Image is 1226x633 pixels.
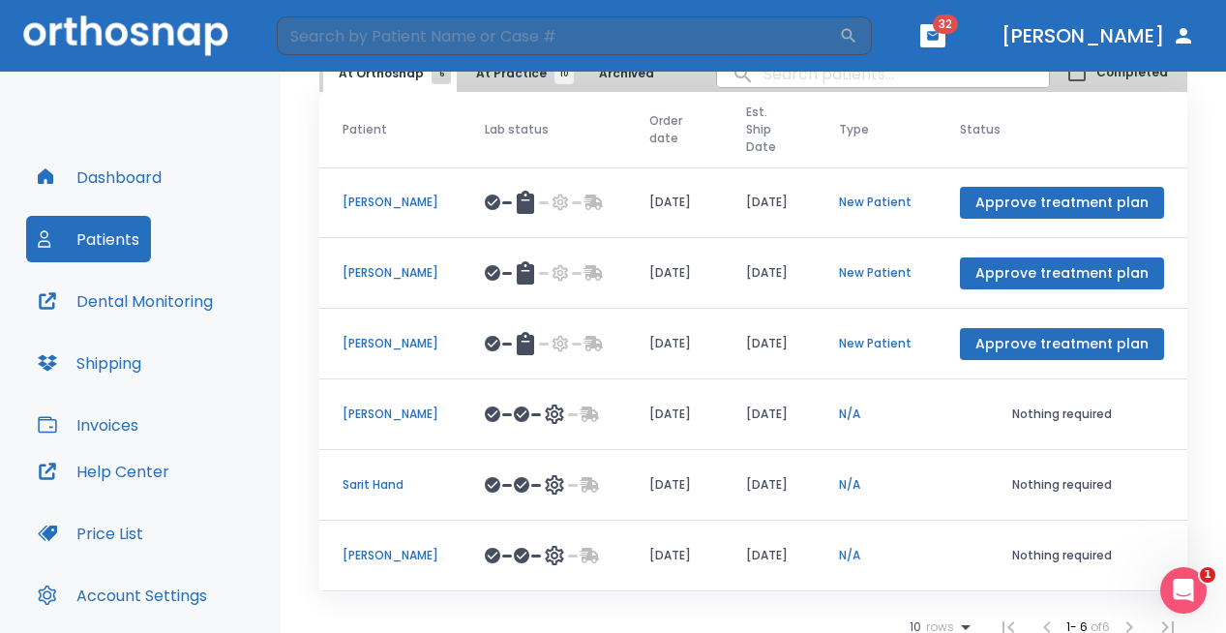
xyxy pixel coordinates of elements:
td: [DATE] [723,379,817,450]
span: Lab status [485,121,549,138]
span: 32 [933,15,958,34]
button: Dashboard [26,154,173,200]
span: Type [839,121,869,138]
p: New Patient [839,194,913,211]
td: [DATE] [723,521,817,591]
p: N/A [839,406,913,423]
td: [DATE] [723,167,817,238]
p: Sarit Hand [343,476,438,494]
td: [DATE] [723,450,817,521]
button: Approve treatment plan [960,257,1164,289]
button: Price List [26,510,155,557]
td: [DATE] [626,309,723,379]
p: [PERSON_NAME] [343,406,438,423]
td: [DATE] [723,238,817,309]
p: New Patient [839,335,913,352]
td: [DATE] [626,379,723,450]
span: 1 [1200,567,1215,583]
span: 10 [554,65,574,84]
td: [DATE] [626,167,723,238]
p: Nothing required [960,406,1164,423]
span: Est. Ship Date [746,104,780,156]
td: [DATE] [626,450,723,521]
div: tabs [323,55,662,92]
p: N/A [839,547,913,564]
p: [PERSON_NAME] [343,335,438,352]
button: Approve treatment plan [960,187,1164,219]
td: [DATE] [626,521,723,591]
button: Help Center [26,448,181,495]
p: N/A [839,476,913,494]
td: [DATE] [626,238,723,309]
button: Shipping [26,340,153,386]
span: At Practice [476,65,564,82]
span: Archived [599,65,672,82]
input: search [717,55,1049,93]
span: 3 [662,65,681,84]
span: Order date [649,112,686,147]
button: Dental Monitoring [26,278,224,324]
p: Nothing required [960,547,1164,564]
p: [PERSON_NAME] [343,547,438,564]
button: Account Settings [26,572,219,618]
input: Search by Patient Name or Case # [277,16,839,55]
p: New Patient [839,264,913,282]
p: [PERSON_NAME] [343,264,438,282]
button: Invoices [26,402,150,448]
iframe: Intercom live chat [1160,567,1207,614]
p: Nothing required [960,476,1164,494]
span: Status [960,121,1001,138]
button: [PERSON_NAME] [994,18,1203,53]
span: 6 [432,65,451,84]
span: Completed [1096,64,1168,81]
td: [DATE] [723,309,817,379]
img: Orthosnap [23,15,228,55]
span: At Orthosnap [339,65,441,82]
button: Approve treatment plan [960,328,1164,360]
button: Patients [26,216,151,262]
p: [PERSON_NAME] [343,194,438,211]
span: Patient [343,121,387,138]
